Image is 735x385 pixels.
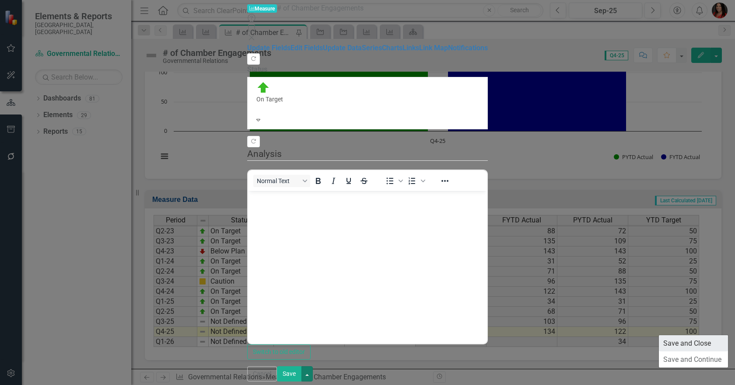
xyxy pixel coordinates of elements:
span: # of Chamber Engagements [277,4,364,12]
a: Charts [382,44,402,52]
label: Status [247,65,267,75]
iframe: Rich Text Area [248,191,487,343]
a: Update Fields [247,44,290,52]
a: Links [402,44,419,52]
button: Italic [326,175,341,187]
button: Switch to old editor [247,344,311,360]
img: On Target [256,81,270,95]
a: Notifications [448,44,488,52]
button: Strikethrough [357,175,371,187]
a: Edit Fields [290,44,323,52]
a: Link Map [419,44,448,52]
div: Numbered list [405,175,427,187]
legend: Analysis [247,147,488,161]
a: Update Data [323,44,362,52]
a: Save and Continue [659,351,728,368]
button: Block Normal Text [253,175,310,187]
button: Cancel [247,366,277,382]
button: Reveal or hide additional toolbar items [437,175,452,187]
div: Bullet list [382,175,404,187]
div: On Target [256,95,479,104]
span: Measure [247,4,277,13]
button: Bold [311,175,325,187]
a: Save and Close [659,335,728,351]
button: Save [277,366,301,382]
a: Series [362,44,382,52]
button: Underline [341,175,356,187]
span: Normal Text [257,177,300,184]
